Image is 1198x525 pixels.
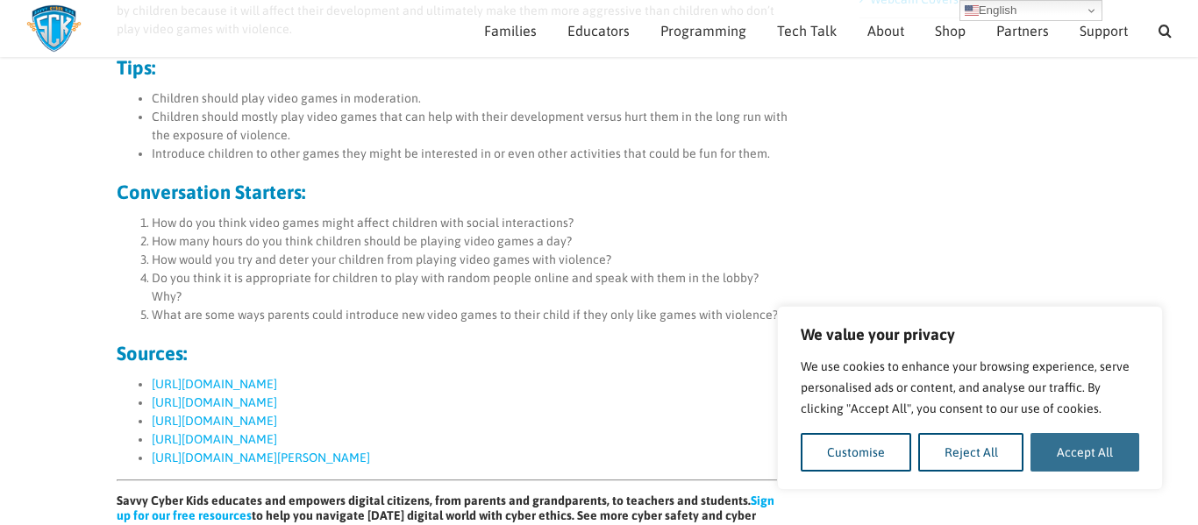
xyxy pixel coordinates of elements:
[117,56,155,79] strong: Tips:
[965,4,979,18] img: en
[777,24,837,38] span: Tech Talk
[152,269,789,306] li: Do you think it is appropriate for children to play with random people online and speak with them...
[152,214,789,232] li: How do you think video games might affect children with social interactions?
[935,24,966,38] span: Shop
[801,433,911,472] button: Customise
[152,451,370,465] a: [URL][DOMAIN_NAME][PERSON_NAME]
[152,377,277,391] a: [URL][DOMAIN_NAME]
[918,433,1024,472] button: Reject All
[152,145,789,163] li: Introduce children to other games they might be interested in or even other activities that could...
[567,24,630,38] span: Educators
[660,24,746,38] span: Programming
[996,24,1049,38] span: Partners
[801,324,1139,345] p: We value your privacy
[152,232,789,251] li: How many hours do you think children should be playing video games a day?
[117,342,187,365] strong: Sources:
[152,251,789,269] li: How would you try and deter your children from playing video games with violence?
[26,4,82,53] img: Savvy Cyber Kids Logo
[152,432,277,446] a: [URL][DOMAIN_NAME]
[1030,433,1139,472] button: Accept All
[152,89,789,108] li: Children should play video games in moderation.
[1080,24,1128,38] span: Support
[152,108,789,145] li: Children should mostly play video games that can help with their development versus hurt them in ...
[152,414,277,428] a: [URL][DOMAIN_NAME]
[152,395,277,409] a: [URL][DOMAIN_NAME]
[867,24,904,38] span: About
[117,493,774,522] a: Sign up for our free resources
[801,356,1139,419] p: We use cookies to enhance your browsing experience, serve personalised ads or content, and analys...
[152,306,789,324] li: What are some ways parents could introduce new video games to their child if they only like games...
[484,24,537,38] span: Families
[117,181,305,203] strong: Conversation Starters:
